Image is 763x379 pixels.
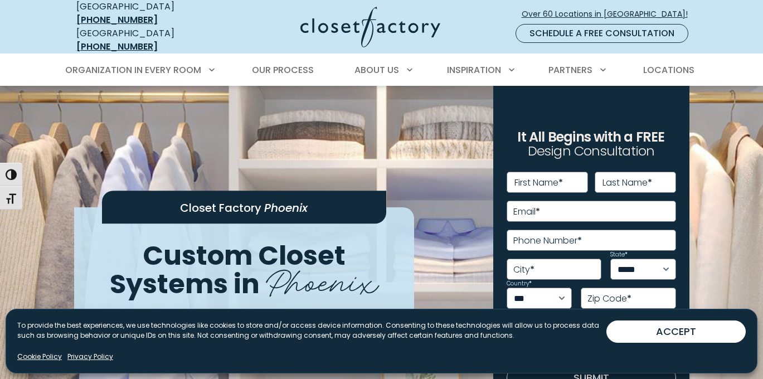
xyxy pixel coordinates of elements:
p: To provide the best experiences, we use technologies like cookies to store and/or access device i... [17,320,606,341]
label: Country [507,281,532,286]
div: [GEOGRAPHIC_DATA] [76,27,213,54]
a: Privacy Policy [67,352,113,362]
label: State [610,252,628,257]
label: First Name [514,178,563,187]
span: Design Consultation [528,142,655,161]
a: [PHONE_NUMBER] [76,13,158,26]
a: Schedule a Free Consultation [516,24,688,43]
label: Zip Code [587,294,631,303]
span: Phoenix [266,254,378,304]
a: Cookie Policy [17,352,62,362]
label: Phone Number [513,236,582,245]
span: Our Process [252,64,314,76]
span: Custom Closet Systems in [110,237,346,303]
label: Last Name [602,178,652,187]
span: Partners [548,64,592,76]
label: Email [513,207,540,216]
a: Over 60 Locations in [GEOGRAPHIC_DATA]! [521,4,697,24]
span: Locations [643,64,694,76]
nav: Primary Menu [57,55,706,86]
span: Organization in Every Room [65,64,201,76]
img: Closet Factory Logo [300,7,440,47]
span: Inspiration [447,64,501,76]
span: About Us [354,64,399,76]
a: [PHONE_NUMBER] [76,40,158,53]
button: ACCEPT [606,320,746,343]
span: It All Begins with a FREE [517,128,664,146]
label: City [513,265,534,274]
span: Phoenix [264,200,308,216]
span: Closet Factory [180,200,261,216]
span: Over 60 Locations in [GEOGRAPHIC_DATA]! [522,8,697,20]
